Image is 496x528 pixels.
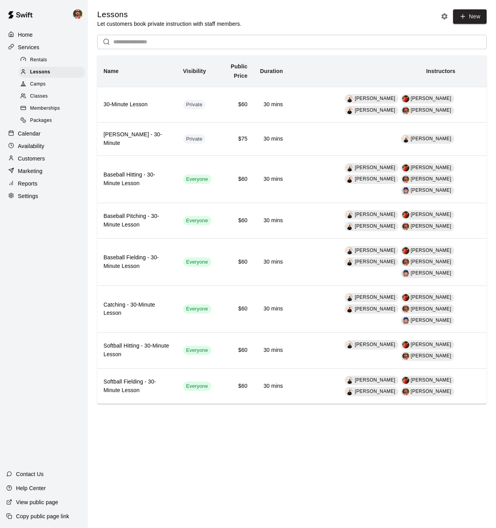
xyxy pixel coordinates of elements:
[411,306,451,312] span: [PERSON_NAME]
[346,294,353,301] img: Dom Denicola
[402,223,409,230] div: Bryan Farrington
[346,377,353,384] img: Dom Denicola
[183,346,211,355] div: This service is visible to all of your customers
[346,107,353,114] img: Aiden Hales
[411,342,451,347] span: [PERSON_NAME]
[402,259,409,266] div: Bryan Farrington
[260,216,283,225] h6: 30 mins
[402,211,409,218] div: Brian Loconsole
[224,305,248,313] h6: $60
[355,389,395,394] span: [PERSON_NAME]
[402,95,409,102] img: Brian Loconsole
[402,247,409,254] div: Brian Loconsole
[355,294,395,300] span: [PERSON_NAME]
[19,79,85,90] div: Camps
[402,187,409,194] div: Jake Zitella
[402,353,409,360] div: Bryan Farrington
[19,78,88,91] a: Camps
[346,95,353,102] img: Dom Denicola
[346,305,353,312] img: Aiden Hales
[346,259,353,266] img: Aiden Hales
[402,305,409,312] img: Bryan Farrington
[411,389,451,394] span: [PERSON_NAME]
[103,212,171,229] h6: Baseball Pitching - 30-Minute Lesson
[402,341,409,348] img: Brian Loconsole
[402,176,409,183] div: Bryan Farrington
[18,180,37,187] p: Reports
[6,140,82,152] a: Availability
[411,165,451,170] span: [PERSON_NAME]
[16,470,44,478] p: Contact Us
[6,128,82,139] div: Calendar
[346,247,353,254] div: Dom Denicola
[260,100,283,109] h6: 30 mins
[16,498,58,506] p: View public page
[6,41,82,53] a: Services
[402,388,409,395] img: Bryan Farrington
[355,176,395,182] span: [PERSON_NAME]
[19,67,85,78] div: Lessons
[16,484,46,492] p: Help Center
[18,167,43,175] p: Marketing
[183,304,211,314] div: This service is visible to all of your customers
[183,259,211,266] span: Everyone
[231,63,248,79] b: Public Price
[346,211,353,218] img: Dom Denicola
[183,383,211,390] span: Everyone
[224,346,248,355] h6: $60
[71,6,88,22] div: Bryan Farrington
[355,377,395,383] span: [PERSON_NAME]
[402,270,409,277] img: Jake Zitella
[103,342,171,359] h6: Softball Hitting - 30-Minute Lesson
[18,155,45,162] p: Customers
[19,55,85,66] div: Rentals
[411,318,451,323] span: [PERSON_NAME]
[224,175,248,184] h6: $60
[355,306,395,312] span: [PERSON_NAME]
[183,382,211,391] div: This service is visible to all of your customers
[6,190,82,202] a: Settings
[260,346,283,355] h6: 30 mins
[346,388,353,395] img: Aiden Hales
[260,135,283,143] h6: 30 mins
[6,153,82,164] div: Customers
[402,294,409,301] img: Brian Loconsole
[30,68,50,76] span: Lessons
[16,512,69,520] p: Copy public page link
[18,31,33,39] p: Home
[19,54,88,66] a: Rentals
[411,212,451,217] span: [PERSON_NAME]
[355,248,395,253] span: [PERSON_NAME]
[183,175,211,184] div: This service is visible to all of your customers
[402,136,409,143] div: Dom Denicola
[30,93,48,100] span: Classes
[6,29,82,41] a: Home
[19,115,88,127] a: Packages
[355,107,395,113] span: [PERSON_NAME]
[103,171,171,188] h6: Baseball Hitting - 30-Minute Lesson
[224,258,248,266] h6: $60
[402,107,409,114] div: Bryan Farrington
[411,187,451,193] span: [PERSON_NAME]
[183,176,211,183] span: Everyone
[6,165,82,177] div: Marketing
[183,305,211,313] span: Everyone
[73,9,82,19] img: Bryan Farrington
[355,96,395,101] span: [PERSON_NAME]
[411,294,451,300] span: [PERSON_NAME]
[6,178,82,189] div: Reports
[97,9,241,20] h5: Lessons
[260,305,283,313] h6: 30 mins
[30,56,47,64] span: Rentals
[411,259,451,264] span: [PERSON_NAME]
[183,216,211,225] div: This service is visible to all of your customers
